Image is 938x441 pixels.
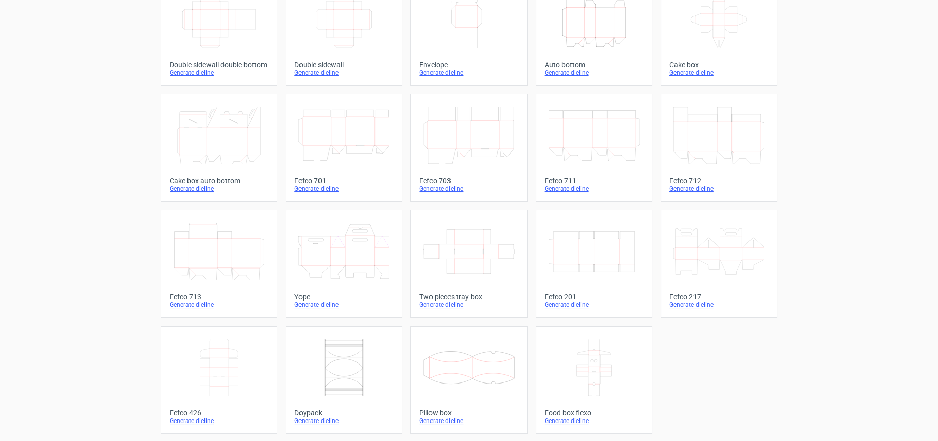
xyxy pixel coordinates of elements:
[410,94,527,202] a: Fefco 703Generate dieline
[669,301,768,309] div: Generate dieline
[161,326,277,434] a: Fefco 426Generate dieline
[419,61,518,69] div: Envelope
[669,69,768,77] div: Generate dieline
[419,177,518,185] div: Fefco 703
[170,69,269,77] div: Generate dieline
[294,69,393,77] div: Generate dieline
[170,185,269,193] div: Generate dieline
[545,69,644,77] div: Generate dieline
[545,177,644,185] div: Fefco 711
[536,210,652,318] a: Fefco 201Generate dieline
[669,185,768,193] div: Generate dieline
[545,293,644,301] div: Fefco 201
[170,61,269,69] div: Double sidewall double bottom
[669,293,768,301] div: Fefco 217
[286,210,402,318] a: YopeGenerate dieline
[294,293,393,301] div: Yope
[410,210,527,318] a: Two pieces tray boxGenerate dieline
[536,94,652,202] a: Fefco 711Generate dieline
[294,301,393,309] div: Generate dieline
[419,185,518,193] div: Generate dieline
[669,177,768,185] div: Fefco 712
[419,409,518,417] div: Pillow box
[170,293,269,301] div: Fefco 713
[545,409,644,417] div: Food box flexo
[170,177,269,185] div: Cake box auto bottom
[294,185,393,193] div: Generate dieline
[661,94,777,202] a: Fefco 712Generate dieline
[286,326,402,434] a: DoypackGenerate dieline
[170,417,269,425] div: Generate dieline
[536,326,652,434] a: Food box flexoGenerate dieline
[286,94,402,202] a: Fefco 701Generate dieline
[419,417,518,425] div: Generate dieline
[161,210,277,318] a: Fefco 713Generate dieline
[669,61,768,69] div: Cake box
[545,61,644,69] div: Auto bottom
[545,301,644,309] div: Generate dieline
[170,409,269,417] div: Fefco 426
[294,417,393,425] div: Generate dieline
[419,293,518,301] div: Two pieces tray box
[410,326,527,434] a: Pillow boxGenerate dieline
[294,409,393,417] div: Doypack
[661,210,777,318] a: Fefco 217Generate dieline
[545,417,644,425] div: Generate dieline
[294,177,393,185] div: Fefco 701
[294,61,393,69] div: Double sidewall
[545,185,644,193] div: Generate dieline
[419,301,518,309] div: Generate dieline
[161,94,277,202] a: Cake box auto bottomGenerate dieline
[419,69,518,77] div: Generate dieline
[170,301,269,309] div: Generate dieline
